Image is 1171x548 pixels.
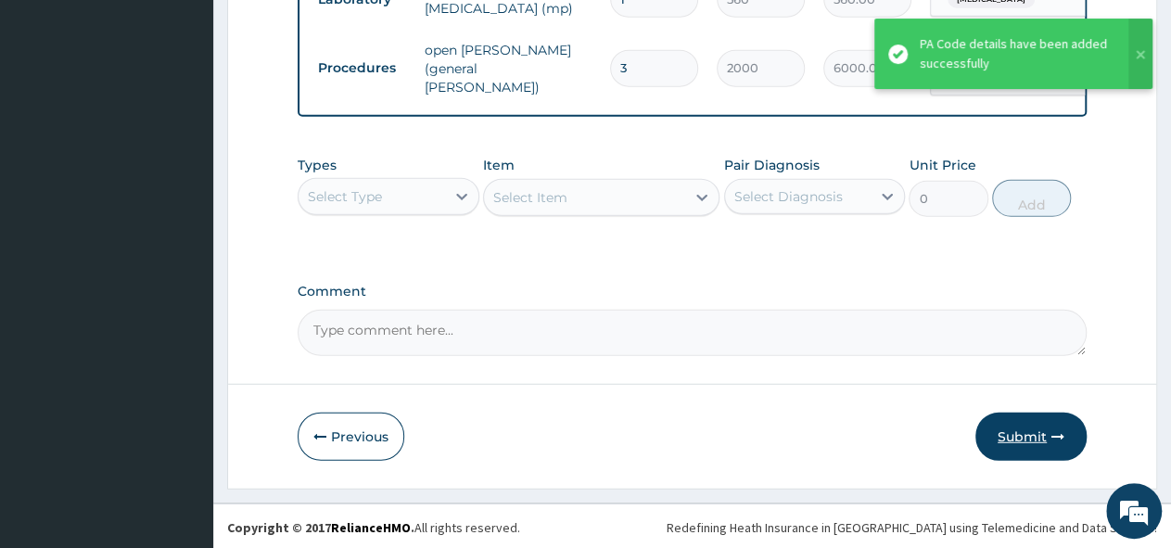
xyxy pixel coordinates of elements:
[331,519,411,536] a: RelianceHMO
[9,357,353,422] textarea: Type your message and hit 'Enter'
[34,93,75,139] img: d_794563401_company_1708531726252_794563401
[308,187,382,206] div: Select Type
[108,159,256,346] span: We're online!
[304,9,349,54] div: Minimize live chat window
[724,156,820,174] label: Pair Diagnosis
[992,180,1071,217] button: Add
[227,519,414,536] strong: Copyright © 2017 .
[298,413,404,461] button: Previous
[96,104,312,128] div: Chat with us now
[734,187,843,206] div: Select Diagnosis
[483,156,515,174] label: Item
[667,518,1157,537] div: Redefining Heath Insurance in [GEOGRAPHIC_DATA] using Telemedicine and Data Science!
[298,284,1087,299] label: Comment
[415,32,601,106] td: open [PERSON_NAME] (general [PERSON_NAME])
[920,34,1111,73] div: PA Code details have been added successfully
[909,156,975,174] label: Unit Price
[298,158,337,173] label: Types
[975,413,1087,461] button: Submit
[309,51,415,85] td: Procedures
